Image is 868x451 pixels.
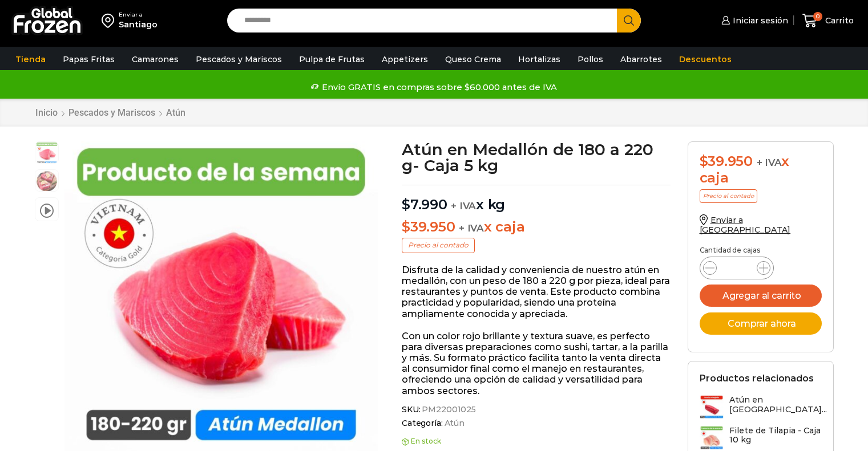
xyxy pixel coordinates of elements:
[700,312,822,335] button: Comprar ahora
[35,107,186,118] nav: Breadcrumb
[700,426,822,450] a: Filete de Tilapia - Caja 10 kg
[57,48,120,70] a: Papas Fritas
[822,15,854,26] span: Carrito
[35,107,58,118] a: Inicio
[165,107,186,118] a: Atún
[757,157,782,168] span: + IVA
[35,170,58,193] span: foto plato atun
[700,285,822,307] button: Agregar al carrito
[126,48,184,70] a: Camarones
[102,11,119,30] img: address-field-icon.svg
[512,48,566,70] a: Hortalizas
[402,437,671,445] p: En stock
[402,219,671,235] p: x caja
[617,9,641,32] button: Search button
[800,7,857,34] a: 0 Carrito
[35,142,58,165] span: pdls atun medallon
[700,189,757,203] p: Precio al contado
[420,405,476,415] span: PM22001025
[572,48,609,70] a: Pollos
[190,48,288,70] a: Pescados y Mariscos
[402,331,671,396] p: Con un color rojo brillante y textura suave, es perfecto para diversas preparaciones como sushi, ...
[443,419,465,428] a: Atún
[700,246,822,254] p: Cantidad de cajas
[10,48,51,70] a: Tienda
[402,185,671,213] p: x kg
[402,265,671,319] p: Disfruta de la calidad y conveniencia de nuestro atún en medallón, con un peso de 180 a 220 g por...
[402,141,671,173] h1: Atún en Medallón de 180 a 220 g- Caja 5 kg
[119,19,158,30] div: Santiago
[813,12,822,21] span: 0
[402,218,455,235] bdi: 39.950
[293,48,370,70] a: Pulpa de Frutas
[402,196,410,213] span: $
[700,153,708,169] span: $
[673,48,737,70] a: Descuentos
[439,48,507,70] a: Queso Crema
[718,9,788,32] a: Iniciar sesión
[402,238,475,253] p: Precio al contado
[459,222,484,234] span: + IVA
[729,426,822,445] h3: Filete de Tilapia - Caja 10 kg
[730,15,788,26] span: Iniciar sesión
[402,419,671,428] span: Categoría:
[700,153,753,169] bdi: 39.950
[615,48,668,70] a: Abarrotes
[451,200,476,212] span: + IVA
[402,405,671,415] span: SKU:
[119,11,158,19] div: Enviar a
[700,215,791,235] a: Enviar a [GEOGRAPHIC_DATA]
[376,48,434,70] a: Appetizers
[729,395,827,415] h3: Atún en [GEOGRAPHIC_DATA]...
[726,260,748,276] input: Product quantity
[700,153,822,186] div: x caja
[700,395,827,420] a: Atún en [GEOGRAPHIC_DATA]...
[700,373,814,384] h2: Productos relacionados
[402,196,447,213] bdi: 7.990
[68,107,156,118] a: Pescados y Mariscos
[402,218,410,235] span: $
